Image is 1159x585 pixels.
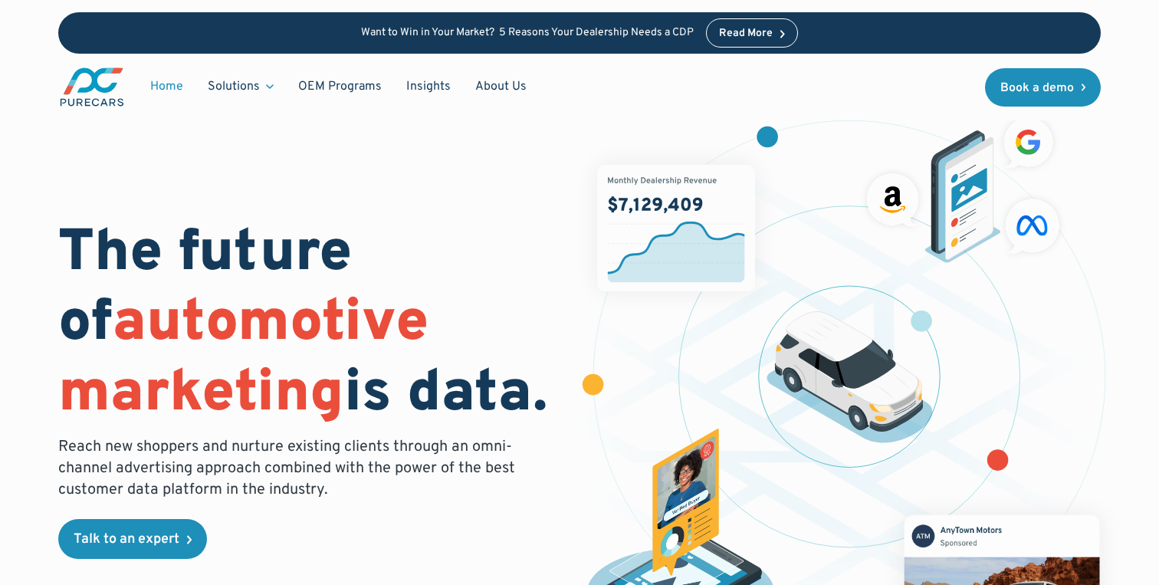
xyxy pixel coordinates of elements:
[58,519,207,559] a: Talk to an expert
[1000,82,1074,94] div: Book a demo
[58,220,561,430] h1: The future of is data.
[58,66,126,108] img: purecars logo
[138,72,195,101] a: Home
[985,68,1102,107] a: Book a demo
[74,533,179,547] div: Talk to an expert
[195,72,286,101] div: Solutions
[58,288,428,431] span: automotive marketing
[361,27,694,40] p: Want to Win in Your Market? 5 Reasons Your Dealership Needs a CDP
[859,110,1067,263] img: ads on social media and advertising partners
[719,28,773,39] div: Read More
[767,311,933,442] img: illustration of a vehicle
[286,72,394,101] a: OEM Programs
[394,72,463,101] a: Insights
[58,436,524,501] p: Reach new shoppers and nurture existing clients through an omni-channel advertising approach comb...
[58,66,126,108] a: main
[706,18,798,48] a: Read More
[208,78,260,95] div: Solutions
[597,165,755,291] img: chart showing monthly dealership revenue of $7m
[463,72,539,101] a: About Us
